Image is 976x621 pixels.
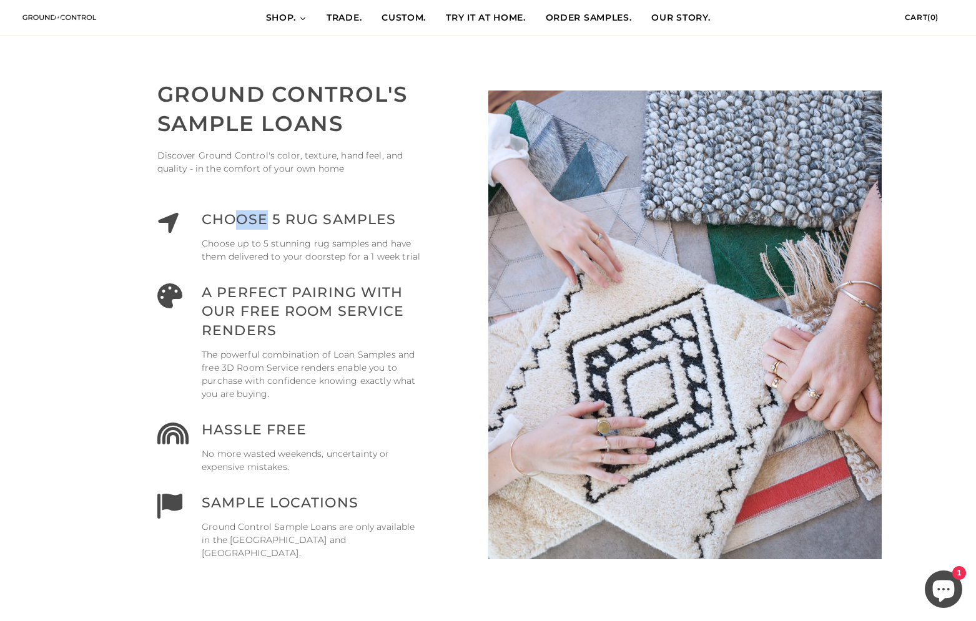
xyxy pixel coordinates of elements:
[256,1,317,36] a: SHOP.
[488,90,882,559] img: 1462.jpg__PID:f6ff8da2-e93e-4c20-986a-026b3730d476
[202,348,425,401] p: The powerful combination of Loan Samples and free 3D Room Service renders enable you to purchase ...
[157,149,426,175] p: Discover Ground Control's color, texture, hand feel, and quality - in the comfort of your own home
[317,1,372,36] a: TRADE.
[202,447,425,474] p: No more wasted weekends, uncertainty or expensive mistakes.
[651,12,710,24] span: OUR STORY.
[266,12,297,24] span: SHOP.
[436,1,536,36] a: TRY IT AT HOME.
[157,80,426,139] h3: ground control's SAMPLE LOANS
[921,570,966,611] inbox-online-store-chat: Shopify online store chat
[372,1,436,36] a: CUSTOM.
[382,12,426,24] span: CUSTOM.
[327,12,362,24] span: TRADE.
[202,283,425,341] h3: A PERFECT PAIRING WITH OUR FREE ROOM SERVICE RENDERS
[641,1,720,36] a: OUR STORY.
[202,521,425,560] p: Ground Control Sample Loans are only available in the [GEOGRAPHIC_DATA] and [GEOGRAPHIC_DATA].
[202,237,425,263] p: Choose up to 5 stunning rug samples and have them delivered to your doorstep for a 1 week trial
[905,12,957,22] a: Cart(0)
[202,421,425,440] h3: Hassle Free
[536,1,642,36] a: ORDER SAMPLES.
[446,12,526,24] span: TRY IT AT HOME.
[905,12,927,22] span: Cart
[202,494,425,513] h3: SAMPLE LOCATIONS
[546,12,632,24] span: ORDER SAMPLES.
[202,210,425,230] h3: Choose 5 rug samples
[930,12,936,22] span: 0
